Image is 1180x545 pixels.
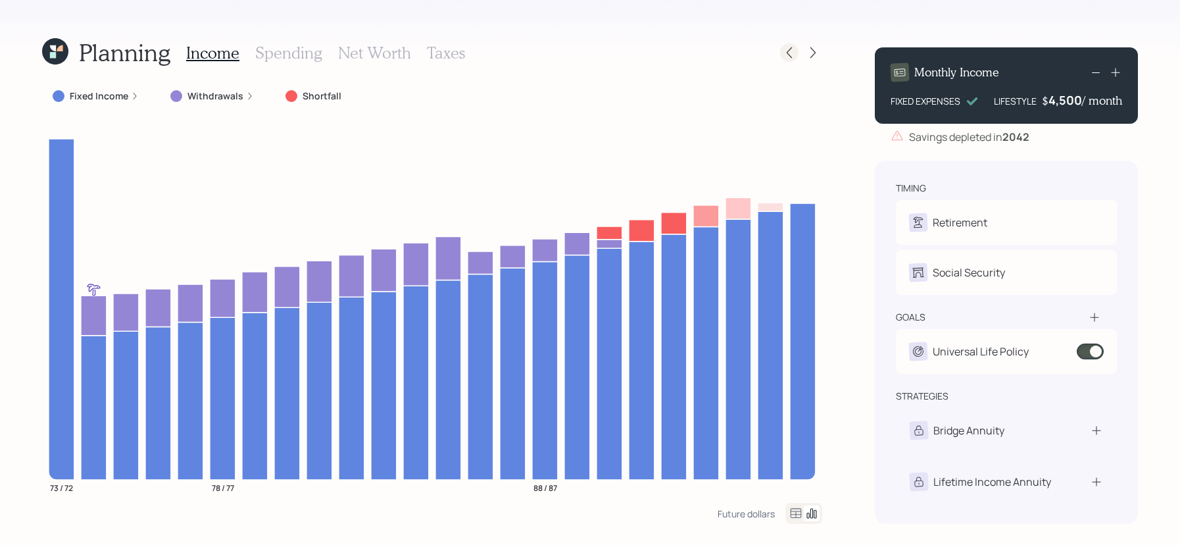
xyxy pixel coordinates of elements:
[994,94,1037,108] div: LIFESTYLE
[891,94,960,108] div: FIXED EXPENSES
[718,507,775,520] div: Future dollars
[533,482,557,493] tspan: 88 / 87
[933,265,1005,280] div: Social Security
[338,43,411,63] h3: Net Worth
[255,43,322,63] h3: Spending
[1002,130,1029,144] b: 2042
[187,90,243,103] label: Withdrawals
[303,90,341,103] label: Shortfall
[896,390,948,403] div: strategies
[896,311,925,324] div: goals
[50,482,73,493] tspan: 73 / 72
[1048,92,1082,108] div: 4,500
[79,38,170,66] h1: Planning
[914,65,999,80] h4: Monthly Income
[186,43,239,63] h3: Income
[212,482,234,493] tspan: 78 / 77
[70,90,128,103] label: Fixed Income
[1082,93,1122,108] h4: / month
[909,129,1029,145] div: Savings depleted in
[427,43,465,63] h3: Taxes
[933,423,1004,438] div: Bridge Annuity
[933,344,1029,359] div: Universal Life Policy
[933,215,987,230] div: Retirement
[896,182,926,195] div: timing
[1042,93,1048,108] h4: $
[933,474,1051,490] div: Lifetime Income Annuity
